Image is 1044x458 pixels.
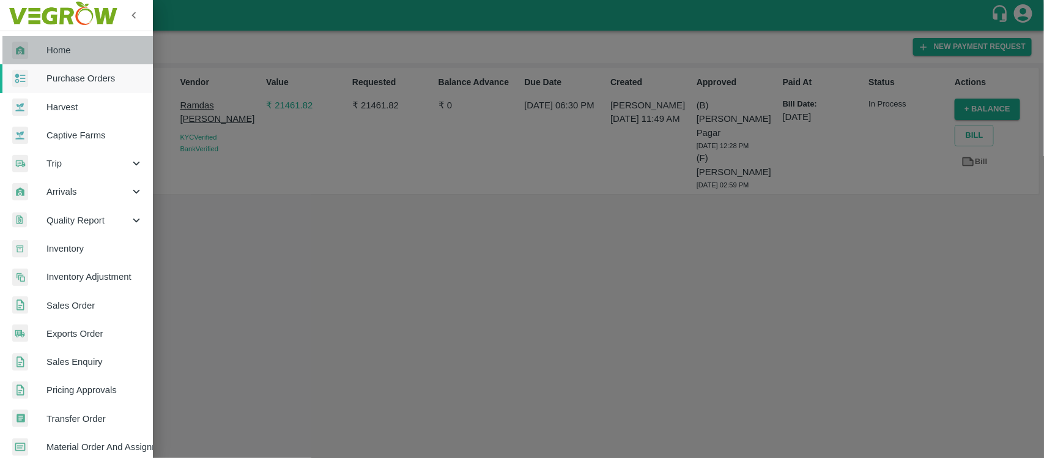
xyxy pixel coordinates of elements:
img: whTransfer [12,410,28,427]
span: Transfer Order [46,412,143,426]
img: qualityReport [12,212,27,228]
span: Material Order And Assignment [46,440,143,454]
span: Trip [46,157,130,170]
img: centralMaterial [12,438,28,456]
img: whArrival [12,183,28,201]
span: Captive Farms [46,129,143,142]
img: reciept [12,70,28,88]
img: sales [12,381,28,399]
span: Harvest [46,100,143,114]
span: Inventory Adjustment [46,270,143,283]
img: sales [12,353,28,371]
span: Home [46,43,143,57]
img: delivery [12,155,28,173]
span: Exports Order [46,327,143,340]
img: inventory [12,268,28,286]
span: Inventory [46,242,143,255]
span: Sales Enquiry [46,355,143,369]
img: harvest [12,126,28,145]
span: Pricing Approvals [46,383,143,397]
img: sales [12,296,28,314]
span: Arrivals [46,185,130,198]
span: Sales Order [46,299,143,312]
span: Quality Report [46,214,130,227]
span: Purchase Orders [46,72,143,85]
img: shipments [12,325,28,342]
img: harvest [12,98,28,116]
img: whArrival [12,42,28,59]
img: whInventory [12,240,28,258]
